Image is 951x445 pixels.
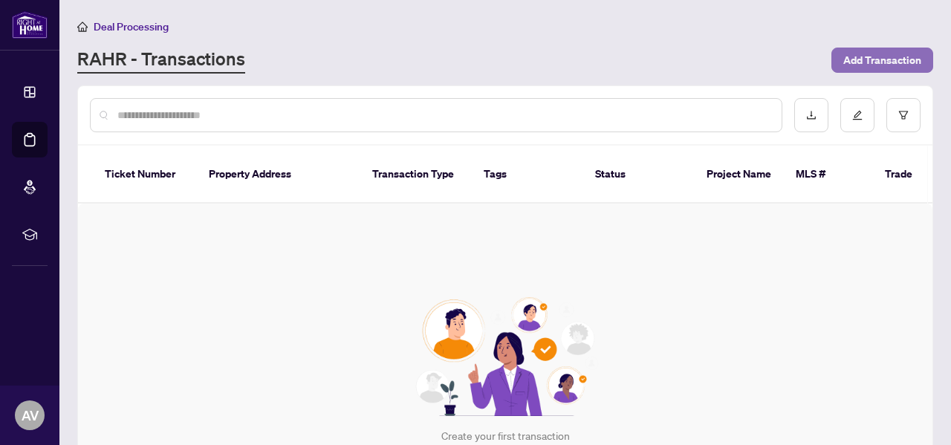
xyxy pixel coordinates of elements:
span: home [77,22,88,32]
span: filter [898,110,909,120]
th: Status [583,146,695,204]
img: Null State Icon [409,297,601,416]
th: Property Address [197,146,360,204]
span: download [806,110,817,120]
th: Tags [472,146,583,204]
th: Transaction Type [360,146,472,204]
button: edit [840,98,874,132]
span: Add Transaction [843,48,921,72]
span: edit [852,110,863,120]
img: logo [12,11,48,39]
button: Add Transaction [831,48,933,73]
button: filter [886,98,921,132]
th: Project Name [695,146,784,204]
th: Ticket Number [93,146,197,204]
span: Deal Processing [94,20,169,33]
span: AV [22,405,39,426]
th: MLS # [784,146,873,204]
button: download [794,98,828,132]
div: Create your first transaction [441,428,570,444]
button: Open asap [892,393,936,438]
a: RAHR - Transactions [77,47,245,74]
